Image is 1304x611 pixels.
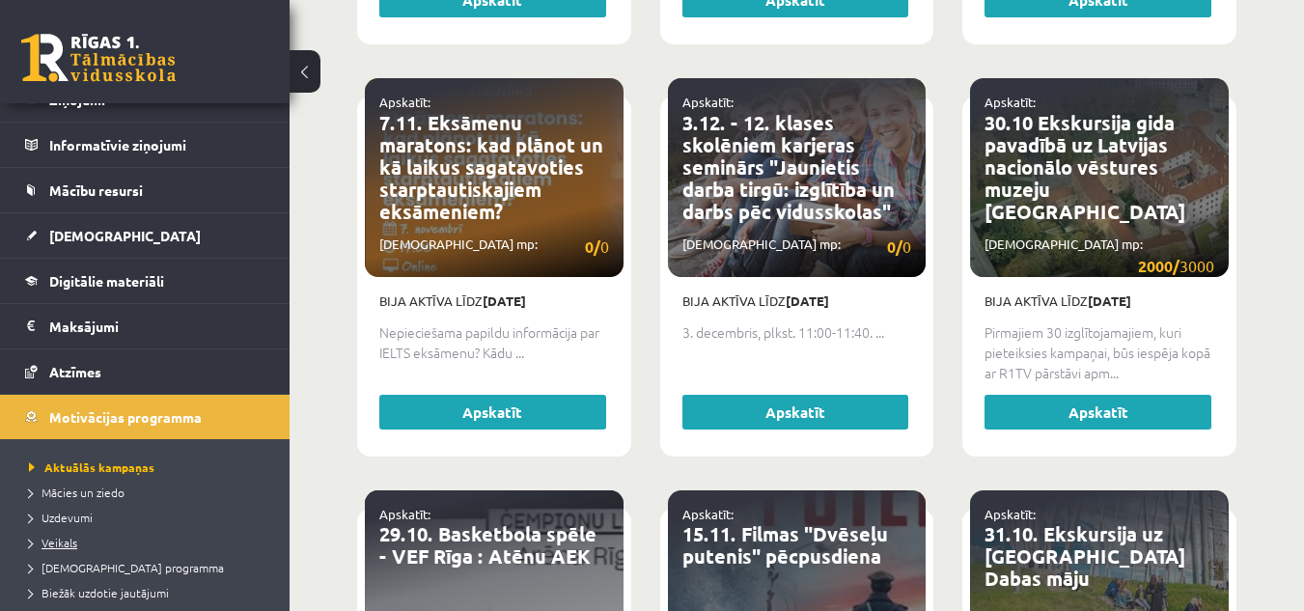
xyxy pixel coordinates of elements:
[985,395,1211,430] a: Apskatīt
[29,485,125,500] span: Mācies un ziedo
[379,395,606,430] a: Apskatīt
[786,292,829,309] strong: [DATE]
[585,236,600,257] strong: 0/
[985,110,1185,224] a: 30.10 Ekskursija gida pavadībā uz Latvijas nacionālo vēstures muzeju [GEOGRAPHIC_DATA]
[379,292,609,311] p: Bija aktīva līdz
[887,236,902,257] strong: 0/
[985,521,1185,591] a: 31.10. Ekskursija uz [GEOGRAPHIC_DATA] Dabas māju
[379,94,430,110] a: Apskatīt:
[379,521,597,569] a: 29.10. Basketbola spēle - VEF Rīga : Atēnu AEK
[682,235,912,259] p: [DEMOGRAPHIC_DATA] mp:
[1138,256,1179,276] strong: 2000/
[985,322,1214,383] p: Pirmajiem 30 izglītojamajiem, kuri pieteiksies kampaņai, būs iespēja kopā ar R1TV pārstāvi apm...
[1138,254,1214,278] span: 3000
[682,292,912,311] p: Bija aktīva līdz
[379,506,430,522] a: Apskatīt:
[29,510,93,525] span: Uzdevumi
[379,235,609,259] p: [DEMOGRAPHIC_DATA] mp:
[682,322,912,343] p: 3. decembris, plkst. 11:00-11:40. ...
[25,395,265,439] a: Motivācijas programma
[29,509,270,526] a: Uzdevumi
[1088,292,1131,309] strong: [DATE]
[379,322,599,362] span: Nepieciešama papildu informācija par IELTS eksāmenu? Kādu ...
[25,259,265,303] a: Digitālie materiāli
[25,349,265,394] a: Atzīmes
[49,227,201,244] span: [DEMOGRAPHIC_DATA]
[985,235,1214,278] p: [DEMOGRAPHIC_DATA] mp:
[379,110,603,224] a: 7.11. Eksāmenu maratons: kad plānot un kā laikus sagatavoties starptautiskajiem eksāmeniem?
[483,292,526,309] strong: [DATE]
[682,94,734,110] a: Apskatīt:
[29,584,270,601] a: Biežāk uzdotie jautājumi
[585,235,609,259] span: 0
[25,123,265,167] a: Informatīvie ziņojumi
[29,484,270,501] a: Mācies un ziedo
[29,534,270,551] a: Veikals
[29,535,77,550] span: Veikals
[49,123,265,167] legend: Informatīvie ziņojumi
[25,213,265,258] a: [DEMOGRAPHIC_DATA]
[985,94,1036,110] a: Apskatīt:
[682,506,734,522] a: Apskatīt:
[25,304,265,348] a: Maksājumi
[682,395,909,430] a: Apskatīt
[887,235,911,259] span: 0
[49,304,265,348] legend: Maksājumi
[985,506,1036,522] a: Apskatīt:
[682,521,888,569] a: 15.11. Filmas "Dvēseļu putenis" pēcpusdiena
[29,585,169,600] span: Biežāk uzdotie jautājumi
[21,34,176,82] a: Rīgas 1. Tālmācības vidusskola
[49,272,164,290] span: Digitālie materiāli
[29,458,270,476] a: Aktuālās kampaņas
[985,292,1214,311] p: Bija aktīva līdz
[29,560,224,575] span: [DEMOGRAPHIC_DATA] programma
[29,559,270,576] a: [DEMOGRAPHIC_DATA] programma
[49,181,143,199] span: Mācību resursi
[25,168,265,212] a: Mācību resursi
[682,110,895,224] a: 3.12. - 12. klases skolēniem karjeras seminārs "Jaunietis darba tirgū: izglītība un darbs pēc vid...
[49,363,101,380] span: Atzīmes
[29,459,154,475] span: Aktuālās kampaņas
[49,408,202,426] span: Motivācijas programma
